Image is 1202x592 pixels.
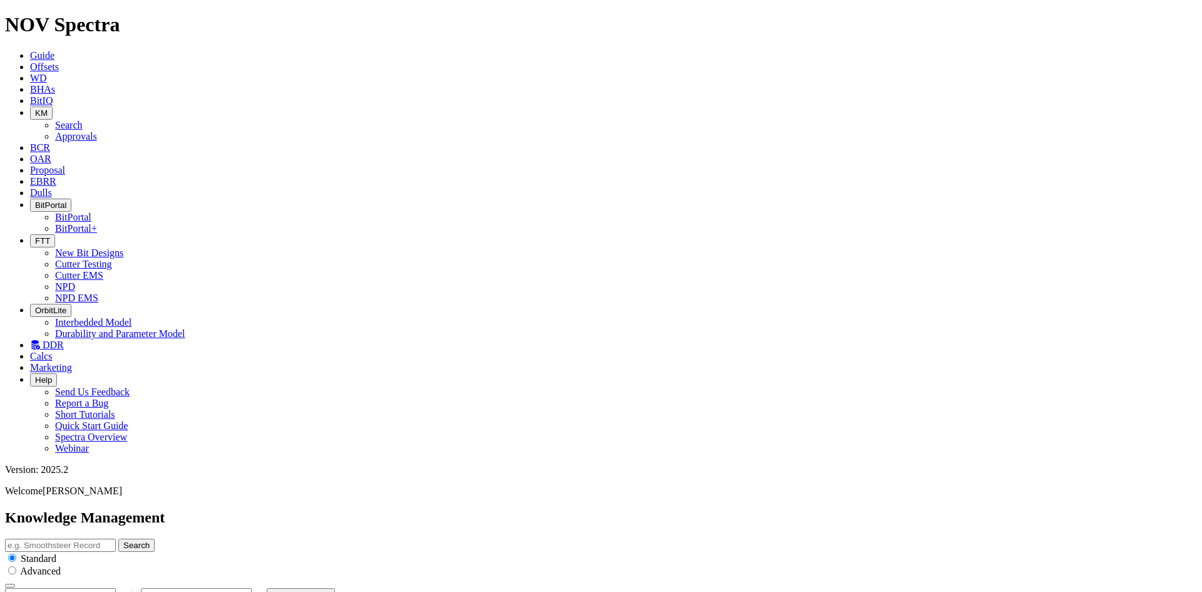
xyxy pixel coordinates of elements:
a: BCR [30,142,50,153]
a: DDR [30,340,64,350]
span: BitPortal [35,200,66,210]
h2: Knowledge Management [5,509,1197,526]
a: BitIQ [30,95,53,106]
a: Marketing [30,362,72,373]
a: NPD [55,281,75,292]
a: Approvals [55,131,97,142]
a: Cutter Testing [55,259,112,269]
a: Short Tutorials [55,409,115,420]
a: Webinar [55,443,89,454]
a: Durability and Parameter Model [55,328,185,339]
a: Dulls [30,187,52,198]
button: FTT [30,234,55,247]
a: Report a Bug [55,398,108,408]
a: Search [55,120,83,130]
a: Spectra Overview [55,432,127,442]
a: Proposal [30,165,65,175]
span: Advanced [20,566,61,576]
button: Search [118,539,155,552]
a: Offsets [30,61,59,72]
a: Guide [30,50,54,61]
h1: NOV Spectra [5,13,1197,36]
a: Calcs [30,351,53,361]
span: [PERSON_NAME] [43,486,122,496]
span: DDR [43,340,64,350]
span: OrbitLite [35,306,66,315]
a: WD [30,73,47,83]
button: Help [30,373,57,387]
span: FTT [35,236,50,246]
input: e.g. Smoothsteer Record [5,539,116,552]
a: Send Us Feedback [55,387,130,397]
a: OAR [30,153,51,164]
span: KM [35,108,48,118]
div: Version: 2025.2 [5,464,1197,475]
span: Standard [21,553,56,564]
p: Welcome [5,486,1197,497]
a: NPD EMS [55,293,98,303]
button: OrbitLite [30,304,71,317]
a: EBRR [30,176,56,187]
a: BHAs [30,84,55,95]
a: Cutter EMS [55,270,103,281]
a: Interbedded Model [55,317,131,328]
a: BitPortal+ [55,223,97,234]
a: New Bit Designs [55,247,123,258]
button: KM [30,106,53,120]
span: Help [35,375,52,385]
button: BitPortal [30,199,71,212]
a: Quick Start Guide [55,420,128,431]
a: BitPortal [55,212,91,222]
